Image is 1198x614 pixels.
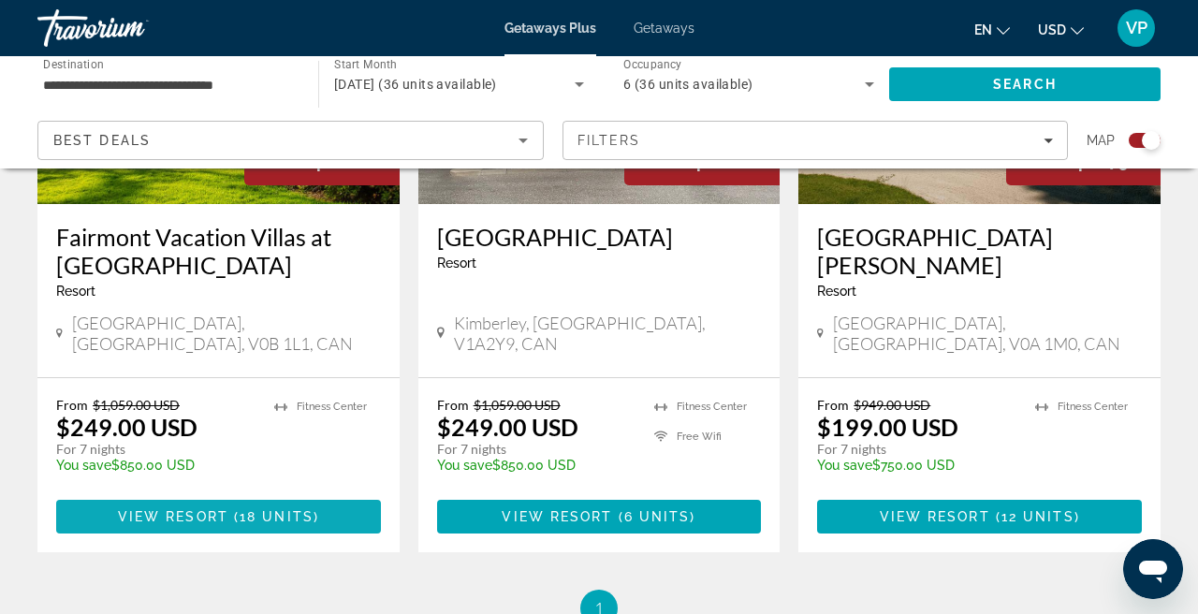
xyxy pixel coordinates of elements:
[993,77,1057,92] span: Search
[437,397,469,413] span: From
[1123,539,1183,599] iframe: Кнопка для запуску вікна повідомлень
[437,500,762,534] button: View Resort(6 units)
[474,397,561,413] span: $1,059.00 USD
[1087,127,1115,153] span: Map
[437,223,762,251] a: [GEOGRAPHIC_DATA]
[817,413,958,441] p: $199.00 USD
[634,21,694,36] a: Getaways
[1038,16,1084,43] button: Change currency
[437,458,492,473] span: You save
[437,413,578,441] p: $249.00 USD
[43,57,104,70] span: Destination
[437,256,476,270] span: Resort
[1058,401,1128,413] span: Fitness Center
[562,121,1069,160] button: Filters
[677,401,747,413] span: Fitness Center
[56,500,381,534] button: View Resort(18 units)
[817,223,1142,279] a: [GEOGRAPHIC_DATA][PERSON_NAME]
[56,458,111,473] span: You save
[817,500,1142,534] button: View Resort(12 units)
[240,509,314,524] span: 18 units
[72,313,381,354] span: [GEOGRAPHIC_DATA], [GEOGRAPHIC_DATA], V0B 1L1, CAN
[1038,22,1066,37] span: USD
[1126,19,1147,37] span: VP
[53,133,151,148] span: Best Deals
[1001,509,1074,524] span: 12 units
[56,223,381,279] a: Fairmont Vacation Villas at [GEOGRAPHIC_DATA]
[613,509,696,524] span: ( )
[334,77,497,92] span: [DATE] (36 units available)
[974,22,992,37] span: en
[437,441,636,458] p: For 7 nights
[854,397,930,413] span: $949.00 USD
[817,458,872,473] span: You save
[990,509,1080,524] span: ( )
[118,509,228,524] span: View Resort
[833,313,1142,354] span: [GEOGRAPHIC_DATA], [GEOGRAPHIC_DATA], V0A 1M0, CAN
[577,133,641,148] span: Filters
[454,313,761,354] span: Kimberley, [GEOGRAPHIC_DATA], V1A2Y9, CAN
[623,58,682,71] span: Occupancy
[334,58,397,71] span: Start Month
[228,509,319,524] span: ( )
[56,284,95,299] span: Resort
[817,458,1016,473] p: $750.00 USD
[437,458,636,473] p: $850.00 USD
[817,441,1016,458] p: For 7 nights
[502,509,612,524] span: View Resort
[889,67,1161,101] button: Search
[56,413,197,441] p: $249.00 USD
[623,77,753,92] span: 6 (36 units available)
[817,397,849,413] span: From
[1112,8,1161,48] button: User Menu
[974,16,1010,43] button: Change language
[504,21,596,36] a: Getaways Plus
[56,397,88,413] span: From
[93,397,180,413] span: $1,059.00 USD
[817,284,856,299] span: Resort
[56,441,256,458] p: For 7 nights
[624,509,691,524] span: 6 units
[37,4,225,52] a: Travorium
[53,129,528,152] mat-select: Sort by
[56,458,256,473] p: $850.00 USD
[677,431,722,443] span: Free Wifi
[880,509,990,524] span: View Resort
[297,401,367,413] span: Fitness Center
[43,74,294,96] input: Select destination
